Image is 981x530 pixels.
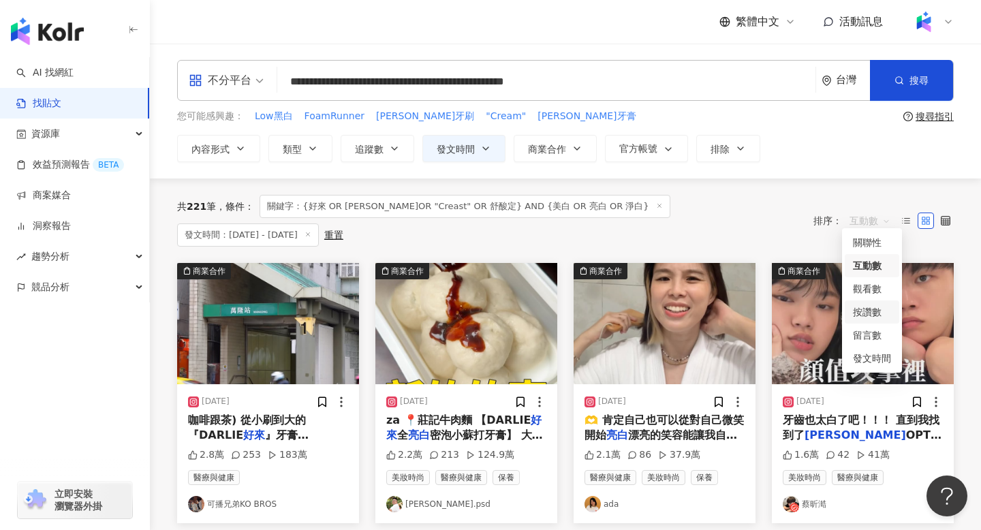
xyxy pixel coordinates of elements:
[386,470,430,485] span: 美妝時尚
[187,201,206,212] span: 221
[400,396,428,407] div: [DATE]
[845,254,899,277] div: 互動數
[485,109,527,124] button: "Cream"
[437,144,475,155] span: 發文時間
[16,189,71,202] a: 商案媒合
[202,396,230,407] div: [DATE]
[386,496,403,512] img: KOL Avatar
[177,263,359,384] button: 商業合作
[177,263,359,384] img: post-image
[11,18,84,45] img: logo
[260,195,670,218] span: 關鍵字：{好來 OR [PERSON_NAME]OR "Creast" OR 舒酸定} AND {美白 OR 亮白 OR 淨白}
[341,135,414,162] button: 追蹤數
[606,428,628,441] mark: 亮白
[177,110,244,123] span: 您可能感興趣：
[585,414,744,441] span: 🫶 肯定自己也可以從對自己微笑開始
[585,428,737,456] span: 漂亮的笑容能讓我自信更加分😆
[386,496,546,512] a: KOL Avatar[PERSON_NAME].psd
[397,428,408,441] span: 全
[916,111,954,122] div: 搜尋指引
[305,110,364,123] span: FoamRunner
[870,60,953,101] button: 搜尋
[574,263,756,384] img: post-image
[783,496,943,512] a: KOL Avatar蔡昕澔
[832,470,884,485] span: 醫療與健康
[736,14,779,29] span: 繁體中文
[772,263,954,384] img: post-image
[822,76,832,86] span: environment
[177,135,260,162] button: 內容形式
[376,110,474,123] span: [PERSON_NAME]牙刷
[627,448,651,462] div: 86
[845,277,899,300] div: 觀看數
[324,230,343,240] div: 重置
[391,264,424,278] div: 商業合作
[386,448,422,462] div: 2.2萬
[16,158,124,172] a: 效益預測報告BETA
[585,470,636,485] span: 醫療與健康
[585,496,601,512] img: KOL Avatar
[189,74,202,87] span: appstore
[243,428,265,441] mark: 好來
[189,69,251,91] div: 不分平台
[772,263,954,384] button: 商業合作
[231,448,261,462] div: 253
[188,496,348,512] a: KOL Avatar可播兄弟KO BROS
[188,496,204,512] img: KOL Avatar
[54,488,102,512] span: 立即安裝 瀏覽器外掛
[493,470,520,485] span: 保養
[788,264,820,278] div: 商業合作
[853,351,891,366] div: 發文時間
[853,235,891,250] div: 關聯性
[783,470,826,485] span: 美妝時尚
[514,135,597,162] button: 商業合作
[16,219,71,233] a: 洞察報告
[18,482,132,518] a: chrome extension立即安裝 瀏覽器外掛
[268,448,307,462] div: 183萬
[435,470,487,485] span: 醫療與健康
[850,210,890,232] span: 互動數
[193,264,225,278] div: 商業合作
[254,109,294,124] button: Low黑白
[839,15,883,28] span: 活動訊息
[16,97,61,110] a: 找貼文
[191,144,230,155] span: 內容形式
[177,201,216,212] div: 共 筆
[422,135,505,162] button: 發文時間
[783,448,819,462] div: 1.6萬
[585,448,621,462] div: 2.1萬
[31,272,69,302] span: 競品分析
[386,414,542,441] mark: 好來
[16,252,26,262] span: rise
[574,263,756,384] button: 商業合作
[845,347,899,370] div: 發文時間
[177,223,319,247] span: 發文時間：[DATE] - [DATE]
[642,470,685,485] span: 美妝時尚
[845,231,899,254] div: 關聯性
[853,281,891,296] div: 觀看數
[375,109,475,124] button: [PERSON_NAME]牙刷
[853,305,891,319] div: 按讚數
[605,135,688,162] button: 官方帳號
[408,428,430,441] mark: 亮白
[845,300,899,324] div: 按讚數
[813,210,898,232] div: 排序：
[188,448,224,462] div: 2.8萬
[856,448,890,462] div: 41萬
[909,75,929,86] span: 搜尋
[783,496,799,512] img: KOL Avatar
[537,109,636,124] button: [PERSON_NAME]牙膏
[31,241,69,272] span: 趨勢分析
[486,110,526,123] span: "Cream"
[658,448,700,462] div: 37.9萬
[836,74,870,86] div: 台灣
[268,135,332,162] button: 類型
[16,66,74,80] a: searchAI 找網紅
[538,110,636,123] span: [PERSON_NAME]牙膏
[845,324,899,347] div: 留言數
[283,144,302,155] span: 類型
[903,112,913,121] span: question-circle
[783,414,939,441] span: 牙齒也太白了吧！！！ 直到我找到了
[386,414,531,426] span: za 📍莊記牛肉麵 【DARLIE
[598,396,626,407] div: [DATE]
